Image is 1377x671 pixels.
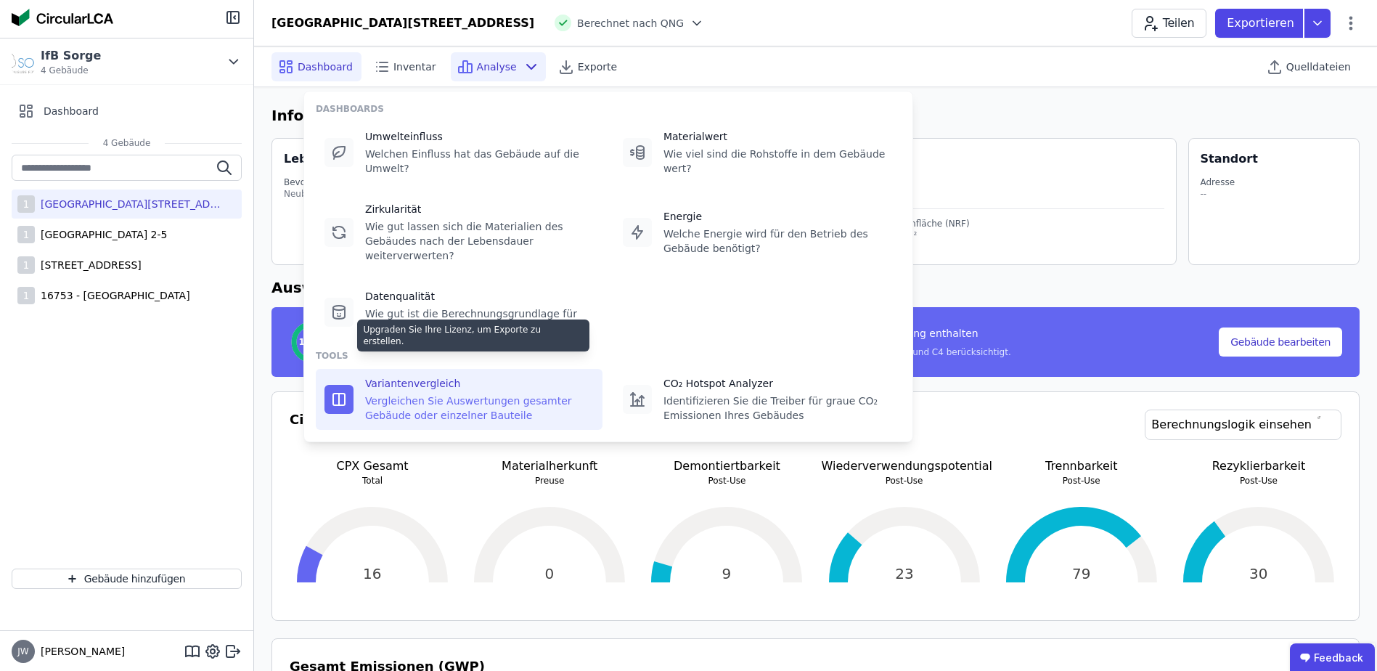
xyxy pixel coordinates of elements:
[663,147,892,176] div: Wie viel sind die Rohstoffe in dem Gebäude wert?
[663,227,892,256] div: Welche Energie wird für den Betrieb des Gebäude benötigt?
[663,394,892,423] div: Identifizieren Sie die Treiber für graue CO₂ Emissionen Ihres Gebäudes
[316,103,901,115] div: DASHBOARDS
[35,644,125,659] span: [PERSON_NAME]
[477,60,517,74] span: Analyse
[35,258,142,272] div: [STREET_ADDRESS]
[1286,60,1351,74] span: Quelldateien
[1227,15,1297,32] p: Exportieren
[17,195,35,213] div: 1
[578,60,617,74] span: Exporte
[365,306,594,335] div: Wie gut ist die Berechnungsgrundlage für die Auswertungen?
[12,569,242,589] button: Gebäude hinzufügen
[316,350,901,362] div: TOOLS
[663,376,892,391] div: CO₂ Hotspot Analyzer
[393,60,436,74] span: Inventar
[365,394,594,423] div: Vergleichen Sie Auswertungen gesamter Gebäude oder einzelner Bauteile
[17,647,28,656] span: JW
[357,320,589,351] div: Upgraden Sie Ihre Lizenz, um Exporte zu erstellen.
[365,289,594,304] div: Datenqualität
[35,288,190,303] div: 16753 - [GEOGRAPHIC_DATA]
[663,209,892,224] div: Energie
[44,104,99,118] span: Dashboard
[17,226,35,243] div: 1
[365,376,594,391] div: Variantenvergleich
[12,50,35,73] img: IfB Sorge
[365,147,594,176] div: Welchen Einfluss hat das Gebäude auf die Umwelt?
[577,16,684,30] span: Berechnet nach QNG
[365,219,594,263] div: Wie gut lassen sich die Materialien des Gebäudes nach der Lebensdauer weiterverwerten?
[41,65,101,76] span: 4 Gebäude
[365,129,594,144] div: Umwelteinfluss
[298,60,353,74] span: Dashboard
[12,9,113,26] img: Concular
[17,256,35,274] div: 1
[35,197,224,211] div: [GEOGRAPHIC_DATA][STREET_ADDRESS]
[35,227,167,242] div: [GEOGRAPHIC_DATA] 2-5
[89,137,166,149] span: 4 Gebäude
[365,202,594,216] div: Zirkularität
[271,15,534,32] div: [GEOGRAPHIC_DATA][STREET_ADDRESS]
[17,287,35,304] div: 1
[663,129,892,144] div: Materialwert
[41,47,101,65] div: IfB Sorge
[1132,9,1206,38] button: Teilen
